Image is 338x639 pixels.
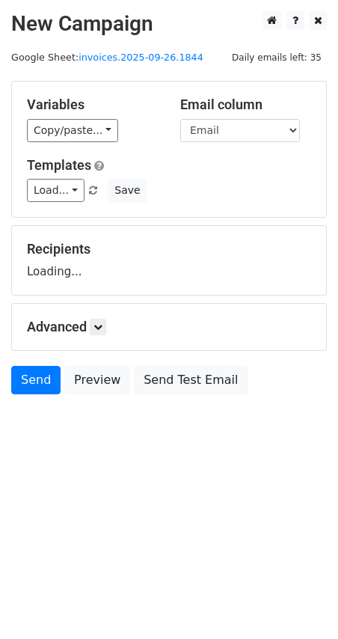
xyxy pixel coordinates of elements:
a: invoices.2025-09-26.1844 [79,52,203,63]
a: Send [11,366,61,394]
a: Daily emails left: 35 [227,52,327,63]
h5: Recipients [27,241,311,257]
h5: Email column [180,97,311,113]
button: Save [108,179,147,202]
h5: Variables [27,97,158,113]
a: Templates [27,157,91,173]
a: Preview [64,366,130,394]
a: Send Test Email [134,366,248,394]
a: Load... [27,179,84,202]
div: Loading... [27,241,311,280]
span: Daily emails left: 35 [227,49,327,66]
h2: New Campaign [11,11,327,37]
small: Google Sheet: [11,52,203,63]
a: Copy/paste... [27,119,118,142]
h5: Advanced [27,319,311,335]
